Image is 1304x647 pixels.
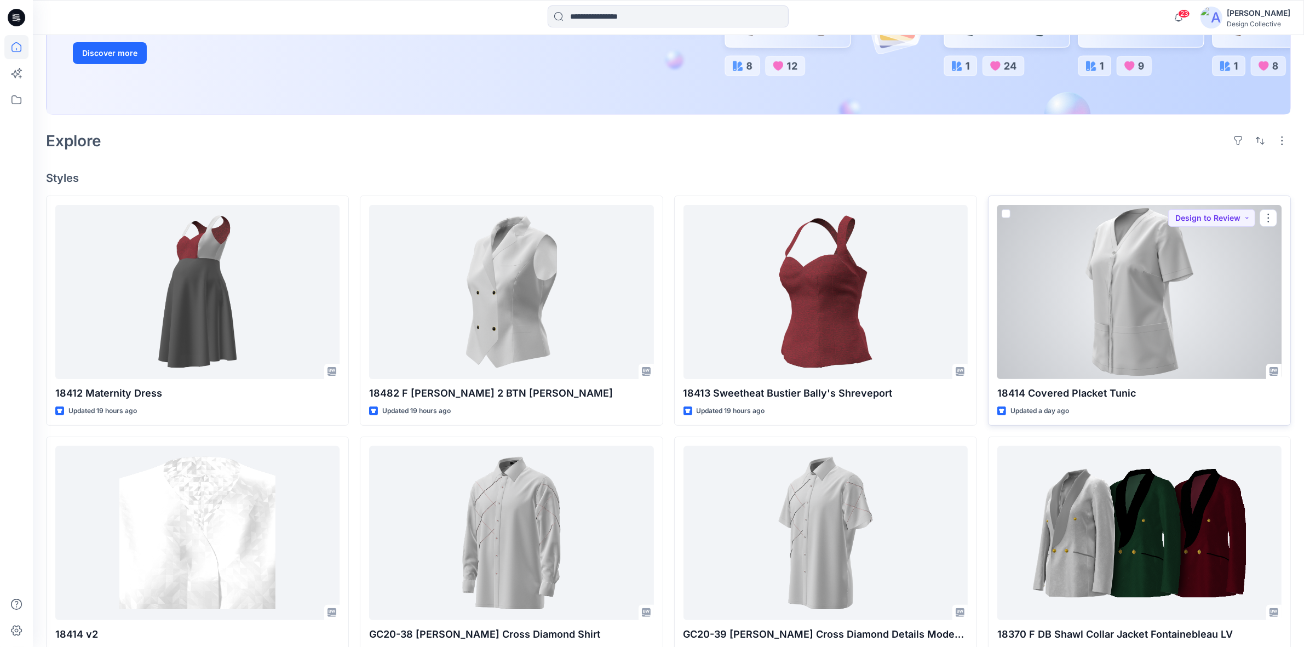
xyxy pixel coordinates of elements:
a: GC20-39 SS Criss Cross Diamond Details Modern Shirt [683,446,968,620]
p: GC20-38 [PERSON_NAME] Cross Diamond Shirt [369,627,653,642]
p: GC20-39 [PERSON_NAME] Cross Diamond Details Modern Shirt [683,627,968,642]
p: Updated a day ago [1010,405,1069,417]
a: 18413 Sweetheat Bustier Bally's Shreveport [683,205,968,379]
a: GC20-38 LS Criss Cross Diamond Shirt [369,446,653,620]
p: 18414 Covered Placket Tunic [997,386,1282,401]
a: 18414 Covered Placket Tunic [997,205,1282,379]
a: 18482 F DB VEST 2 BTN Graton [369,205,653,379]
p: 18412 Maternity Dress [55,386,340,401]
a: 18370 F DB Shawl Collar Jacket Fontainebleau LV [997,446,1282,620]
button: Discover more [73,42,147,64]
a: Discover more [73,42,319,64]
span: 23 [1178,9,1190,18]
h4: Styles [46,171,1291,185]
p: Updated 19 hours ago [68,405,137,417]
p: 18414 v2 [55,627,340,642]
div: [PERSON_NAME] [1227,7,1290,20]
img: avatar [1200,7,1222,28]
p: 18413 Sweetheat Bustier Bally's Shreveport [683,386,968,401]
p: 18370 F DB Shawl Collar Jacket Fontainebleau LV [997,627,1282,642]
h2: Explore [46,132,101,150]
a: 18412 Maternity Dress [55,205,340,379]
a: 18414 v2 [55,446,340,620]
p: Updated 19 hours ago [697,405,765,417]
div: Design Collective [1227,20,1290,28]
p: 18482 F [PERSON_NAME] 2 BTN [PERSON_NAME] [369,386,653,401]
p: Updated 19 hours ago [382,405,451,417]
